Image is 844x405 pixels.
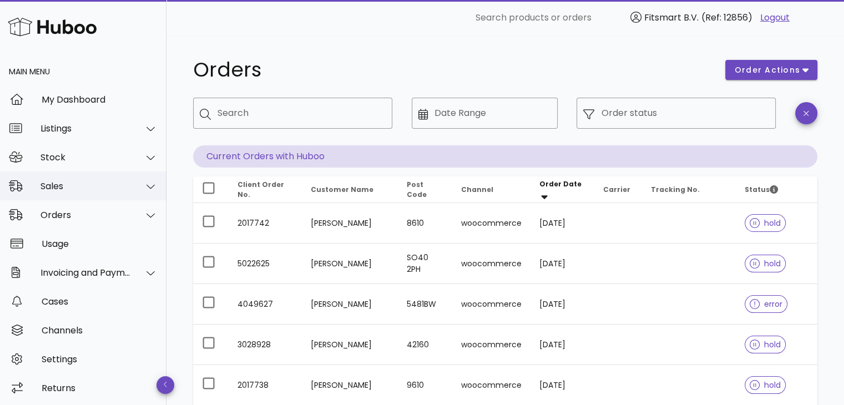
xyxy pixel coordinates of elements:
[41,123,131,134] div: Listings
[398,203,452,244] td: 8610
[311,185,373,194] span: Customer Name
[530,284,595,325] td: [DATE]
[302,284,398,325] td: [PERSON_NAME]
[701,11,752,24] span: (Ref: 12856)
[229,244,302,284] td: 5022625
[237,180,284,199] span: Client Order No.
[539,179,582,189] span: Order Date
[530,176,595,203] th: Order Date: Sorted descending. Activate to remove sorting.
[398,176,452,203] th: Post Code
[229,284,302,325] td: 4049627
[302,244,398,284] td: [PERSON_NAME]
[750,341,781,348] span: hold
[193,60,712,80] h1: Orders
[452,284,530,325] td: woocommerce
[8,15,97,39] img: Huboo Logo
[41,210,131,220] div: Orders
[750,219,781,227] span: hold
[41,181,131,191] div: Sales
[302,325,398,365] td: [PERSON_NAME]
[750,300,782,308] span: error
[725,60,817,80] button: order actions
[42,296,158,307] div: Cases
[594,176,642,203] th: Carrier
[398,244,452,284] td: SO40 2PH
[452,244,530,284] td: woocommerce
[193,145,817,168] p: Current Orders with Huboo
[42,94,158,105] div: My Dashboard
[642,176,736,203] th: Tracking No.
[229,325,302,365] td: 3028928
[398,284,452,325] td: 5481BW
[398,325,452,365] td: 42160
[42,239,158,249] div: Usage
[42,383,158,393] div: Returns
[750,260,781,267] span: hold
[229,176,302,203] th: Client Order No.
[452,203,530,244] td: woocommerce
[603,185,630,194] span: Carrier
[750,381,781,389] span: hold
[745,185,778,194] span: Status
[302,176,398,203] th: Customer Name
[42,354,158,364] div: Settings
[452,325,530,365] td: woocommerce
[41,152,131,163] div: Stock
[644,11,699,24] span: Fitsmart B.V.
[461,185,493,194] span: Channel
[651,185,700,194] span: Tracking No.
[530,244,595,284] td: [DATE]
[452,176,530,203] th: Channel
[530,203,595,244] td: [DATE]
[530,325,595,365] td: [DATE]
[41,267,131,278] div: Invoicing and Payments
[42,325,158,336] div: Channels
[302,203,398,244] td: [PERSON_NAME]
[736,176,817,203] th: Status
[229,203,302,244] td: 2017742
[760,11,790,24] a: Logout
[734,64,801,76] span: order actions
[407,180,427,199] span: Post Code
